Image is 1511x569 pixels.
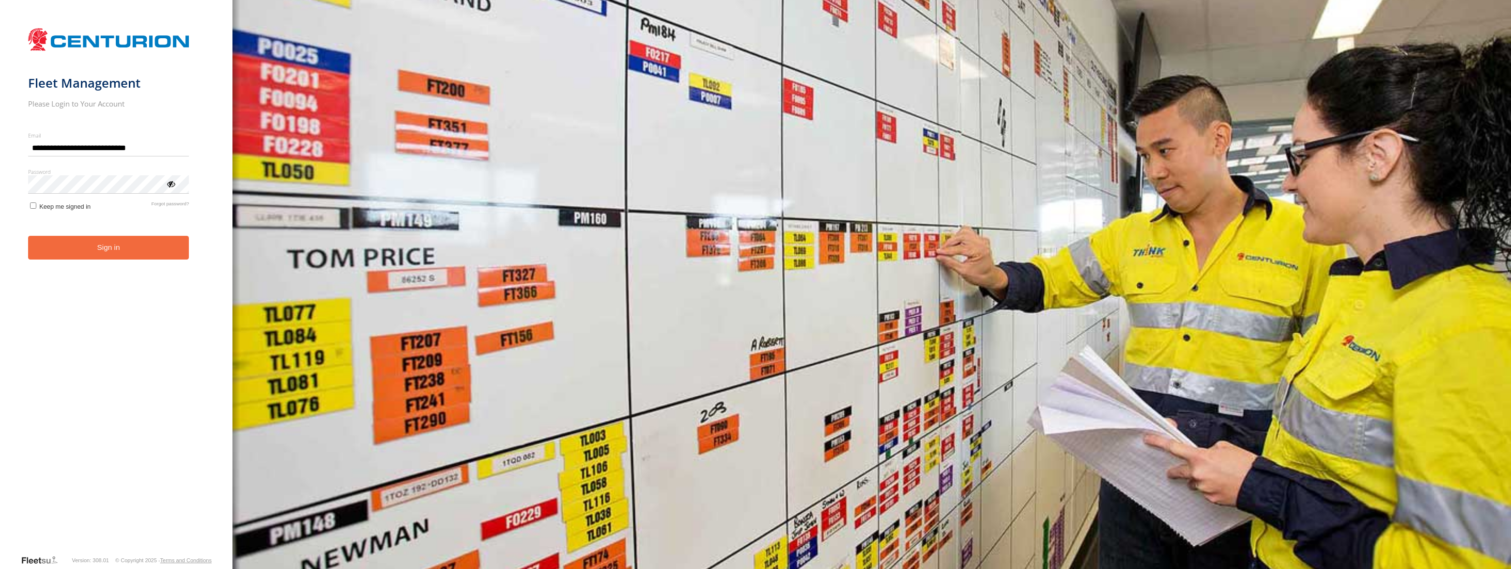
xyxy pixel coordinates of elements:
span: Keep me signed in [39,203,91,210]
a: Terms and Conditions [160,557,212,563]
h1: Fleet Management [28,75,189,91]
label: Password [28,168,189,175]
a: Forgot password? [152,201,189,210]
label: Email [28,132,189,139]
h2: Please Login to Your Account [28,99,189,108]
button: Sign in [28,236,189,260]
div: © Copyright 2025 - [115,557,212,563]
input: Keep me signed in [30,202,36,209]
form: main [28,23,205,554]
a: Visit our Website [21,555,65,565]
div: Version: 308.01 [72,557,109,563]
img: Centurion Transport [28,27,189,52]
div: ViewPassword [166,179,175,188]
